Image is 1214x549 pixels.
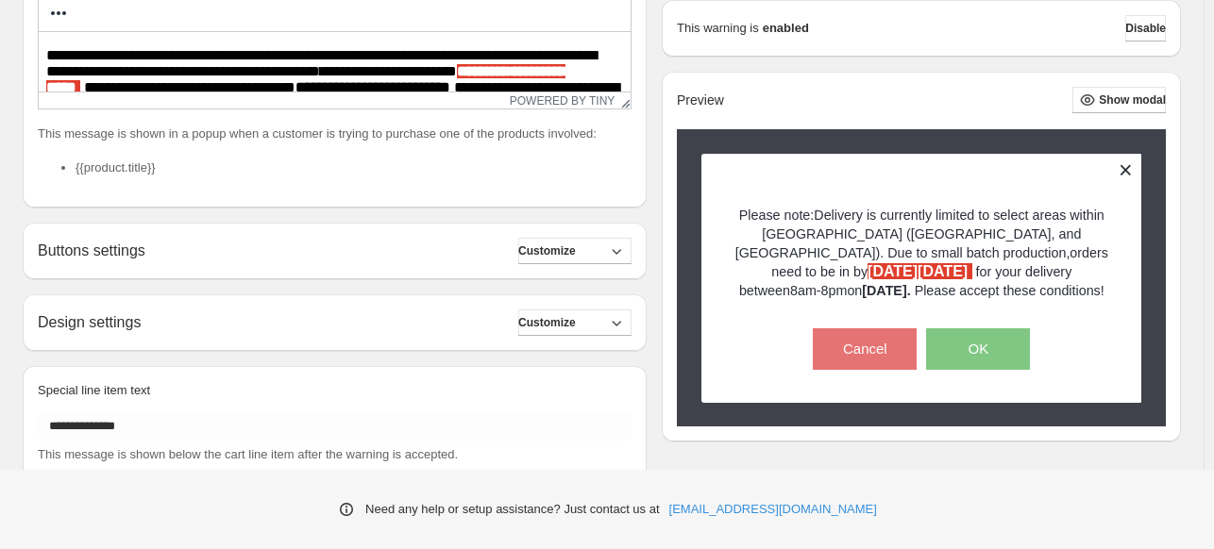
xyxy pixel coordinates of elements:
[8,15,584,79] body: Rich Text Area. Press ALT-0 for help.
[677,92,724,108] h2: Preview
[926,328,1030,370] button: OK
[76,158,632,177] li: {{product.title}}
[38,447,458,461] span: This message is shown below the cart line item after the warning is accepted.
[518,315,576,330] span: Customize
[615,92,631,108] div: Resize
[518,309,632,336] button: Customize
[518,243,576,258] span: Customize
[868,263,918,279] strong: [DATE]
[1099,92,1166,108] span: Show modal
[790,283,847,298] span: 8am-8pm
[915,283,1104,298] span: Please accept these conditions!
[38,241,145,259] h2: Buttons settings
[847,283,910,298] span: on
[1125,21,1166,36] span: Disable
[918,263,968,279] strong: [DATE]
[518,238,632,264] button: Customize
[813,328,917,370] button: Cancel
[735,208,1104,260] span: Delivery is currently limited to select areas within [GEOGRAPHIC_DATA] ([GEOGRAPHIC_DATA], and [G...
[669,500,877,519] a: [EMAIL_ADDRESS][DOMAIN_NAME]
[1125,15,1166,42] button: Disable
[739,208,815,223] span: Please note:
[38,125,632,143] p: This message is shown in a popup when a customer is trying to purchase one of the products involved:
[38,383,150,397] span: Special line item text
[510,94,615,108] a: Powered by Tiny
[862,283,910,298] strong: [DATE].
[677,19,759,38] p: This warning is
[1072,87,1166,113] button: Show modal
[763,19,809,38] strong: enabled
[39,32,631,91] iframe: Rich Text Area
[38,313,141,331] h2: Design settings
